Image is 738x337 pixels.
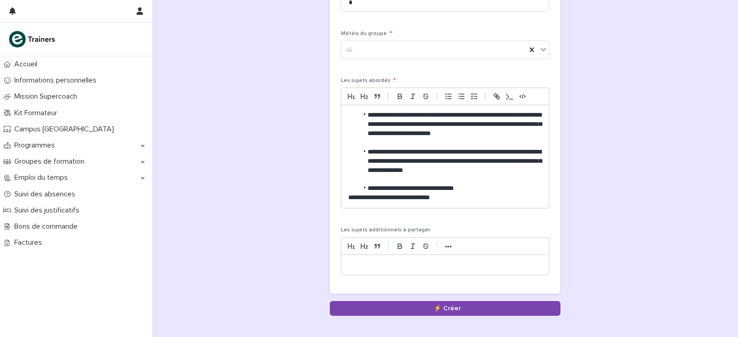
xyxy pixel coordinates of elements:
p: Mission Supercoach [11,92,84,101]
p: Suivi des absences [11,190,83,199]
p: Campus [GEOGRAPHIC_DATA] [11,125,121,134]
p: Accueil [11,60,45,69]
p: Emploi du temps [11,173,75,182]
p: Bons de commande [11,222,85,231]
button: ••• [442,241,455,252]
p: Kit Formateur [11,109,65,118]
span: Météo du groupe : [341,31,392,36]
p: Suivi des justificatifs [11,206,87,215]
p: Programmes [11,141,62,150]
span: Les sujets abordés : [341,78,396,83]
span: ☁️ [345,45,353,55]
p: Informations personnelles [11,76,104,85]
strong: ••• [445,243,452,250]
p: Factures [11,238,49,247]
img: K0CqGN7SDeD6s4JG8KQk [7,30,58,48]
span: Les sujets additionnels à partager [341,227,430,233]
p: Groupes de formation [11,157,92,166]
